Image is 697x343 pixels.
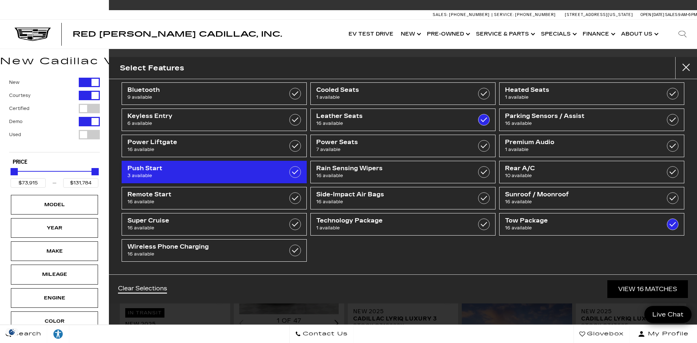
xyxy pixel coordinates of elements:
[11,218,98,238] div: YearYear
[316,172,464,179] span: 16 available
[499,109,684,131] a: Parking Sensors / Assist16 available
[15,28,51,41] img: Cadillac Dark Logo with Cadillac White Text
[11,195,98,215] div: ModelModel
[122,82,307,105] a: Bluetooth9 available
[11,329,41,339] span: Search
[499,82,684,105] a: Heated Seats1 available
[127,191,275,198] span: Remote Start
[574,325,629,343] a: Glovebox
[505,94,652,101] span: 1 available
[310,161,496,183] a: Rain Sensing Wipers16 available
[118,285,167,294] a: Clear Selections
[649,310,687,319] span: Live Chat
[127,146,275,153] span: 16 available
[505,224,652,232] span: 16 available
[47,325,69,343] a: Explore your accessibility options
[9,78,100,152] div: Filter by Vehicle Type
[36,270,73,278] div: Mileage
[499,213,684,236] a: Tow Package16 available
[11,241,98,261] div: MakeMake
[127,94,275,101] span: 9 available
[316,139,464,146] span: Power Seats
[120,62,184,74] h2: Select Features
[640,12,664,17] span: Open [DATE]
[505,191,652,198] span: Sunroof / Moonroof
[122,213,307,236] a: Super Cruise16 available
[617,20,661,49] a: About Us
[316,198,464,205] span: 16 available
[122,187,307,209] a: Remote Start16 available
[4,328,20,336] div: Privacy Settings
[316,146,464,153] span: 7 available
[9,105,29,112] label: Certified
[537,20,579,49] a: Specials
[73,30,282,38] a: Red [PERSON_NAME] Cadillac, Inc.
[505,146,652,153] span: 1 available
[316,120,464,127] span: 16 available
[310,82,496,105] a: Cooled Seats1 available
[494,12,514,17] span: Service:
[316,217,464,224] span: Technology Package
[127,86,275,94] span: Bluetooth
[316,165,464,172] span: Rain Sensing Wipers
[127,243,275,250] span: Wireless Phone Charging
[515,12,556,17] span: [PHONE_NUMBER]
[11,168,18,175] div: Minimum Price
[505,86,652,94] span: Heated Seats
[505,120,652,127] span: 16 available
[316,191,464,198] span: Side-Impact Air Bags
[310,187,496,209] a: Side-Impact Air Bags16 available
[127,198,275,205] span: 16 available
[36,247,73,255] div: Make
[127,113,275,120] span: Keyless Entry
[127,120,275,127] span: 6 available
[499,135,684,157] a: Premium Audio1 available
[565,12,633,17] a: [STREET_ADDRESS][US_STATE]
[127,165,275,172] span: Push Start
[316,113,464,120] span: Leather Seats
[499,187,684,209] a: Sunroof / Moonroof16 available
[644,306,692,323] a: Live Chat
[91,168,99,175] div: Maximum Price
[289,325,354,343] a: Contact Us
[127,224,275,232] span: 16 available
[11,265,98,284] div: MileageMileage
[505,172,652,179] span: 10 available
[505,198,652,205] span: 16 available
[9,118,23,125] label: Demo
[579,20,617,49] a: Finance
[36,224,73,232] div: Year
[678,12,697,17] span: 9 AM-6 PM
[505,217,652,224] span: Tow Package
[11,166,98,188] div: Price
[668,20,697,49] div: Search
[645,329,689,339] span: My Profile
[492,13,558,17] a: Service: [PHONE_NUMBER]
[127,139,275,146] span: Power Liftgate
[505,165,652,172] span: Rear A/C
[11,178,46,188] input: Minimum
[63,178,98,188] input: Maximum
[9,92,30,99] label: Courtesy
[310,109,496,131] a: Leather Seats16 available
[449,12,490,17] span: [PHONE_NUMBER]
[127,217,275,224] span: Super Cruise
[585,329,624,339] span: Glovebox
[127,172,275,179] span: 3 available
[122,135,307,157] a: Power Liftgate16 available
[310,213,496,236] a: Technology Package1 available
[301,329,348,339] span: Contact Us
[13,159,96,166] h5: Price
[629,325,697,343] button: Open user profile menu
[316,94,464,101] span: 1 available
[122,161,307,183] a: Push Start3 available
[499,161,684,183] a: Rear A/C10 available
[9,79,20,86] label: New
[47,328,69,339] div: Explore your accessibility options
[36,317,73,325] div: Color
[36,201,73,209] div: Model
[397,20,423,49] a: New
[675,57,697,79] button: Close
